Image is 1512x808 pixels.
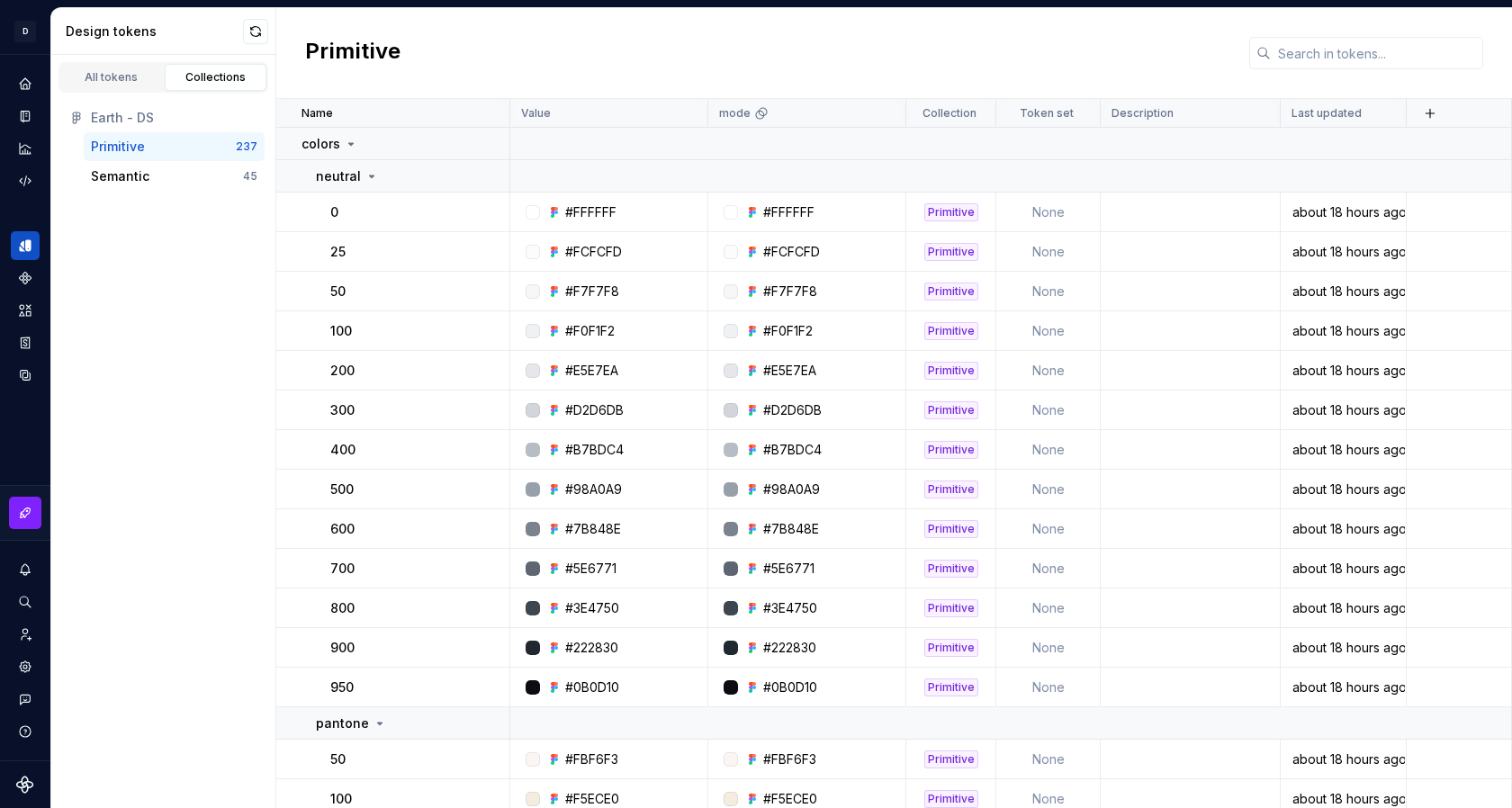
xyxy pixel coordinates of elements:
[330,283,346,301] p: 50
[14,21,36,42] div: D
[565,322,615,340] div: #F0F1F2
[171,70,261,85] div: Collections
[565,750,618,768] div: #FBF6F3
[1282,243,1405,261] div: about 18 hours ago
[330,203,338,221] p: 0
[1282,480,1405,498] div: about 18 hours ago
[91,109,257,127] div: Earth - DS
[763,203,814,221] div: #FFFFFF
[763,243,820,261] div: #FCFCFD
[763,790,817,808] div: #F5ECE0
[1282,639,1405,657] div: about 18 hours ago
[763,401,822,419] div: #D2D6DB
[565,520,621,538] div: #7B848E
[996,351,1101,391] td: None
[763,599,817,617] div: #3E4750
[1282,750,1405,768] div: about 18 hours ago
[11,102,40,130] a: Documentation
[4,12,47,50] button: D
[996,668,1101,707] td: None
[565,599,619,617] div: #3E4750
[330,441,355,459] p: 400
[924,560,978,578] div: Primitive
[1282,560,1405,578] div: about 18 hours ago
[763,750,816,768] div: #FBF6F3
[84,162,265,191] button: Semantic45
[330,480,354,498] p: 500
[565,283,619,301] div: #F7F7F8
[924,322,978,340] div: Primitive
[924,203,978,221] div: Primitive
[924,790,978,808] div: Primitive
[763,362,816,380] div: #E5E7EA
[924,283,978,301] div: Primitive
[330,639,355,657] p: 900
[1282,322,1405,340] div: about 18 hours ago
[91,138,145,156] div: Primitive
[1282,362,1405,380] div: about 18 hours ago
[996,628,1101,668] td: None
[763,441,822,459] div: #B7BDC4
[565,639,618,657] div: #222830
[330,790,352,808] p: 100
[1111,106,1174,121] p: Description
[1291,106,1362,121] p: Last updated
[11,264,40,292] div: Components
[316,167,361,185] p: neutral
[1282,520,1405,538] div: about 18 hours ago
[924,401,978,419] div: Primitive
[924,750,978,768] div: Primitive
[11,620,40,649] div: Invite team
[924,520,978,538] div: Primitive
[84,132,265,161] button: Primitive237
[330,243,346,261] p: 25
[11,588,40,616] div: Search ⌘K
[565,441,624,459] div: #B7BDC4
[565,480,622,498] div: #98A0A9
[924,678,978,696] div: Primitive
[11,69,40,98] a: Home
[924,243,978,261] div: Primitive
[565,560,616,578] div: #5E6771
[330,750,346,768] p: 50
[763,322,813,340] div: #F0F1F2
[1020,106,1074,121] p: Token set
[330,362,355,380] p: 200
[11,231,40,260] a: Design tokens
[996,391,1101,430] td: None
[565,362,618,380] div: #E5E7EA
[66,22,243,40] div: Design tokens
[11,296,40,325] div: Assets
[301,106,333,121] p: Name
[11,166,40,195] a: Code automation
[1282,678,1405,696] div: about 18 hours ago
[330,678,354,696] p: 950
[11,134,40,163] a: Analytics
[922,106,976,121] p: Collection
[11,685,40,714] div: Contact support
[763,678,817,696] div: #0B0D10
[1282,283,1405,301] div: about 18 hours ago
[1282,441,1405,459] div: about 18 hours ago
[924,599,978,617] div: Primitive
[924,441,978,459] div: Primitive
[763,639,816,657] div: #222830
[243,169,257,184] div: 45
[924,639,978,657] div: Primitive
[924,362,978,380] div: Primitive
[996,193,1101,232] td: None
[11,361,40,390] a: Data sources
[521,106,551,121] p: Value
[330,322,352,340] p: 100
[316,714,369,732] p: pantone
[996,272,1101,311] td: None
[565,401,624,419] div: #D2D6DB
[330,560,355,578] p: 700
[16,776,34,794] a: Supernova Logo
[719,106,751,121] p: mode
